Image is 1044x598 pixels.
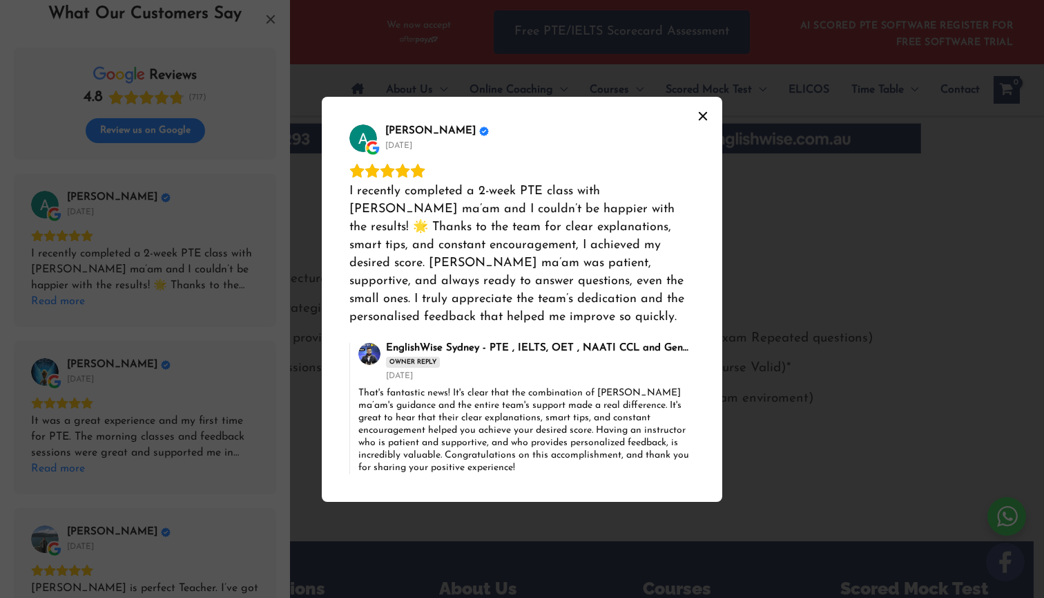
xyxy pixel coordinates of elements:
[349,124,377,152] img: Ananta Sharma
[386,371,413,382] div: [DATE]
[358,343,380,365] img: EnglishWise Sydney - PTE , IELTS, OET , NAATI CCL and General English coaching and classes in Sydney
[349,163,695,178] div: Rating: 5.0 out of 5
[358,387,695,474] div: That's fantastic news! It's clear that the combination of [PERSON_NAME] ma’am's guidance and the ...
[385,125,476,138] span: [PERSON_NAME]
[389,358,436,366] div: Owner Reply
[385,125,489,138] a: Review by Ananta Sharma
[386,343,693,354] span: EnglishWise Sydney - PTE , IELTS, OET , NAATI CCL and General English coaching and classes in [GE...
[692,105,714,127] button: Close
[349,124,377,152] a: View on Google
[349,183,695,326] div: I recently completed a 2-week PTE class with [PERSON_NAME] ma’am and I couldn’t be happier with t...
[385,140,412,151] div: [DATE]
[386,343,693,354] a: Review by EnglishWise Sydney - PTE , IELTS, OET , NAATI CCL and General English coaching and clas...
[479,127,489,136] div: Verified Customer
